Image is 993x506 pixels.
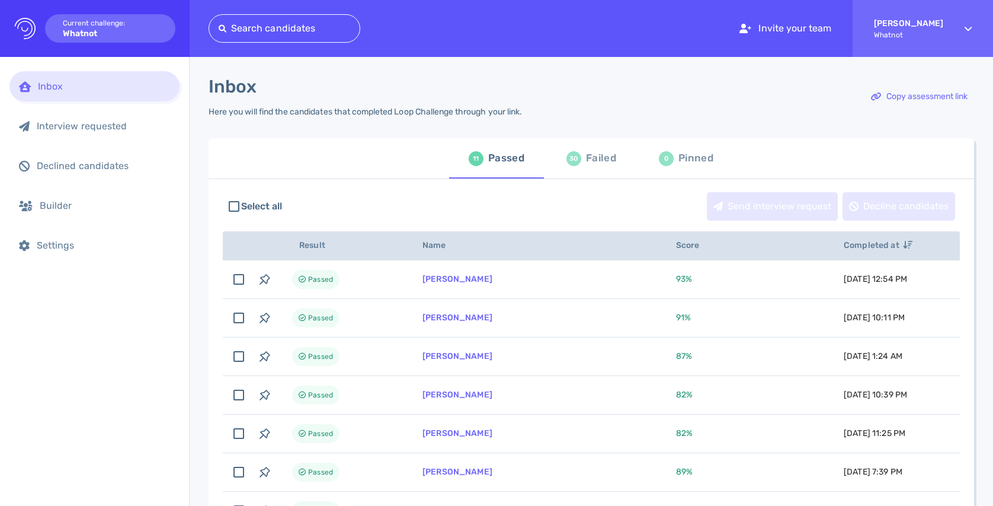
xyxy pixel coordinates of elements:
[37,120,170,132] div: Interview requested
[422,390,492,400] a: [PERSON_NAME]
[586,149,616,167] div: Failed
[676,313,691,323] span: 91 %
[865,83,973,110] div: Copy assessment link
[844,240,912,250] span: Completed at
[844,351,902,361] span: [DATE] 1:24 AM
[422,351,492,361] a: [PERSON_NAME]
[676,274,692,284] span: 93 %
[843,192,955,221] button: Decline candidates
[209,107,522,117] div: Here you will find the candidates that completed Loop Challenge through your link.
[707,193,837,220] div: Send interview request
[37,160,170,171] div: Declined candidates
[308,427,333,441] span: Passed
[844,467,902,477] span: [DATE] 7:39 PM
[469,151,483,166] div: 11
[566,151,581,166] div: 30
[874,18,943,28] strong: [PERSON_NAME]
[308,465,333,479] span: Passed
[308,311,333,325] span: Passed
[422,274,492,284] a: [PERSON_NAME]
[308,272,333,287] span: Passed
[37,240,170,251] div: Settings
[422,467,492,477] a: [PERSON_NAME]
[422,240,459,250] span: Name
[488,149,524,167] div: Passed
[676,351,692,361] span: 87 %
[678,149,713,167] div: Pinned
[676,240,713,250] span: Score
[844,390,907,400] span: [DATE] 10:39 PM
[676,390,693,400] span: 82 %
[40,200,170,211] div: Builder
[676,467,693,477] span: 89 %
[874,31,943,39] span: Whatnot
[844,428,905,438] span: [DATE] 11:25 PM
[241,199,283,214] span: Select all
[422,428,492,438] a: [PERSON_NAME]
[278,231,408,260] th: Result
[422,313,492,323] a: [PERSON_NAME]
[659,151,674,166] div: 0
[707,192,838,221] button: Send interview request
[676,428,693,438] span: 82 %
[308,388,333,402] span: Passed
[844,274,907,284] span: [DATE] 12:54 PM
[308,349,333,364] span: Passed
[843,193,954,220] div: Decline candidates
[38,81,170,92] div: Inbox
[844,313,905,323] span: [DATE] 10:11 PM
[209,76,257,97] h1: Inbox
[864,82,974,111] button: Copy assessment link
